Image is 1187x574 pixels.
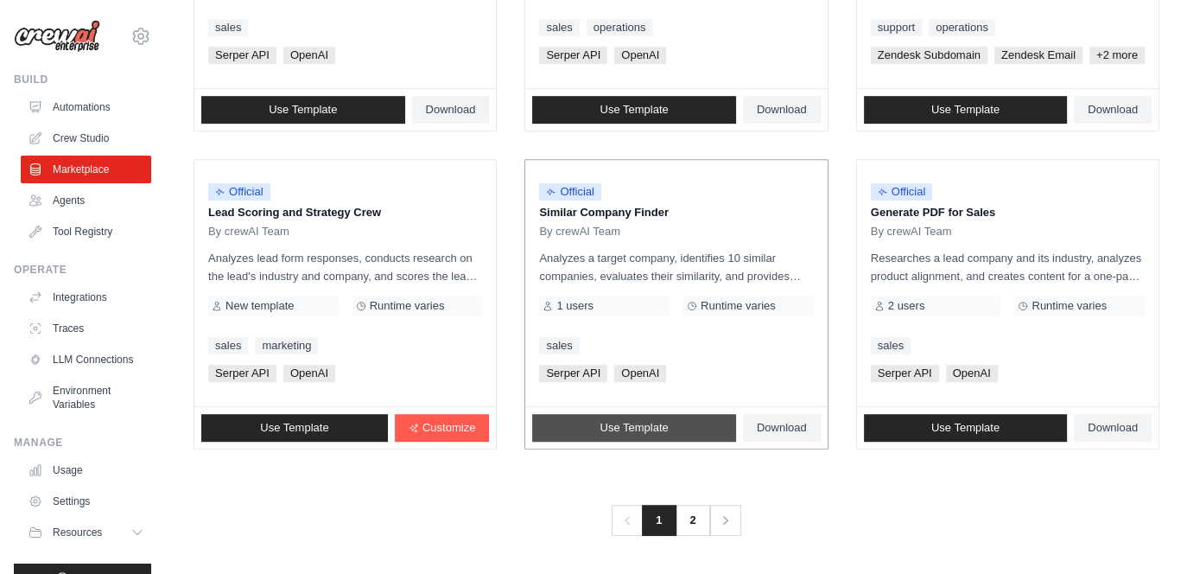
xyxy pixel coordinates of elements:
span: Serper API [539,365,607,382]
button: Resources [21,519,151,546]
span: Use Template [260,421,328,435]
span: Use Template [269,103,337,117]
span: Runtime varies [370,299,445,313]
p: Similar Company Finder [539,204,813,221]
a: Environment Variables [21,377,151,418]
a: LLM Connections [21,346,151,373]
span: OpenAI [614,365,666,382]
span: Official [208,183,270,201]
a: 2 [676,505,710,536]
span: By crewAI Team [539,225,620,239]
span: Runtime varies [701,299,776,313]
a: Marketplace [21,156,151,183]
a: Download [743,414,821,442]
div: Operate [14,263,151,277]
a: sales [539,19,579,36]
a: Use Template [201,96,405,124]
span: Download [1088,103,1138,117]
a: sales [871,337,911,354]
a: Use Template [864,96,1068,124]
a: Automations [21,93,151,121]
span: OpenAI [946,365,998,382]
span: +2 more [1089,47,1145,64]
span: By crewAI Team [871,225,952,239]
div: Build [14,73,151,86]
a: Tool Registry [21,218,151,246]
a: marketing [255,337,318,354]
span: 2 users [888,299,925,313]
a: Customize [395,414,489,442]
span: Serper API [871,365,939,382]
span: OpenAI [283,365,335,382]
span: Official [871,183,933,201]
span: OpenAI [283,47,335,64]
a: operations [587,19,653,36]
img: Logo [14,20,100,53]
a: operations [929,19,995,36]
a: Download [1074,414,1152,442]
a: Traces [21,315,151,342]
a: sales [208,19,248,36]
a: Agents [21,187,151,214]
a: Settings [21,488,151,515]
span: 1 users [556,299,593,313]
span: Use Template [931,103,1000,117]
a: support [871,19,922,36]
span: Serper API [208,47,276,64]
span: Zendesk Subdomain [871,47,987,64]
span: Resources [53,526,102,539]
a: Use Template [532,414,736,442]
p: Generate PDF for Sales [871,204,1145,221]
p: Lead Scoring and Strategy Crew [208,204,482,221]
a: sales [539,337,579,354]
span: By crewAI Team [208,225,289,239]
a: Download [1074,96,1152,124]
span: Official [539,183,601,201]
a: Integrations [21,284,151,311]
a: Use Template [864,414,1068,442]
span: Serper API [208,365,276,382]
span: Download [426,103,476,117]
div: Manage [14,436,151,450]
p: Analyzes lead form responses, conducts research on the lead's industry and company, and scores th... [208,249,482,285]
span: Serper API [539,47,607,64]
a: Use Template [532,96,736,124]
span: Zendesk Email [994,47,1082,64]
a: Usage [21,456,151,484]
a: Use Template [201,414,388,442]
span: Download [757,421,807,435]
span: Download [1088,421,1138,435]
span: Use Template [600,103,668,117]
span: OpenAI [614,47,666,64]
span: Download [757,103,807,117]
span: Runtime varies [1031,299,1107,313]
p: Analyzes a target company, identifies 10 similar companies, evaluates their similarity, and provi... [539,249,813,285]
a: sales [208,337,248,354]
p: Researches a lead company and its industry, analyzes product alignment, and creates content for a... [871,249,1145,285]
nav: Pagination [612,505,740,536]
span: Use Template [600,421,668,435]
span: New template [225,299,294,313]
a: Download [743,96,821,124]
span: Use Template [931,421,1000,435]
span: Customize [422,421,475,435]
a: Crew Studio [21,124,151,152]
span: 1 [642,505,676,536]
a: Download [412,96,490,124]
